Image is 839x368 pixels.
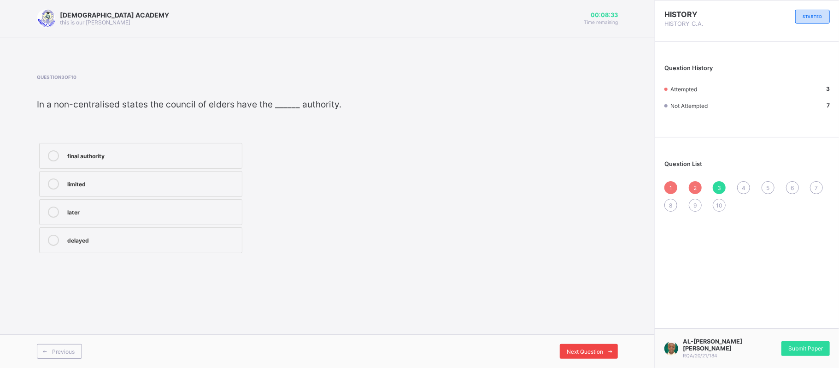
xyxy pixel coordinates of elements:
[683,338,747,352] span: AL-[PERSON_NAME] [PERSON_NAME]
[791,184,794,191] span: 6
[52,348,75,355] span: Previous
[664,10,747,19] span: HISTORY
[803,14,822,19] span: STARTED
[664,160,702,167] span: Question List
[670,86,697,93] span: Attempted
[742,184,745,191] span: 4
[584,12,618,18] span: 00:08:33
[716,202,722,209] span: 10
[37,74,383,80] span: Question 3 of 10
[827,102,830,109] b: 7
[37,99,341,110] span: In a non-centralised states the council of elders have the ______ authority.
[67,178,237,188] div: limited
[788,345,823,352] span: Submit Paper
[567,348,603,355] span: Next Question
[60,19,130,26] span: this is our [PERSON_NAME]
[766,184,769,191] span: 5
[670,102,708,109] span: Not Attempted
[669,202,673,209] span: 8
[815,184,818,191] span: 7
[826,85,830,92] b: 3
[67,235,237,244] div: delayed
[664,20,747,27] span: HISTORY C.A.
[693,202,697,209] span: 9
[584,19,618,25] span: Time remaining
[60,11,169,19] span: [DEMOGRAPHIC_DATA] ACADEMY
[717,184,721,191] span: 3
[664,65,713,71] span: Question History
[683,353,717,358] span: RQA/20/21/184
[67,150,237,160] div: final authority
[67,207,237,216] div: later
[693,184,697,191] span: 2
[669,184,672,191] span: 1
